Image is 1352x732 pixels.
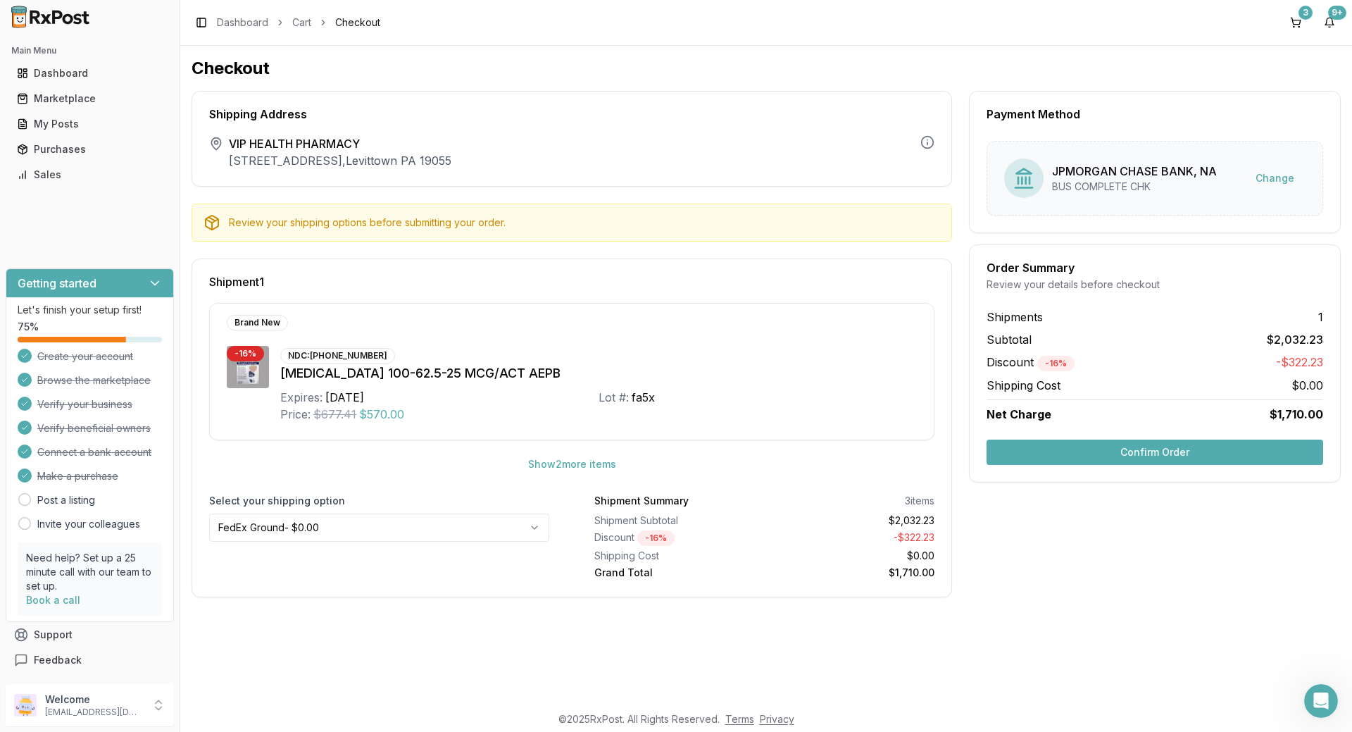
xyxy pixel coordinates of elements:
span: Make a purchase [37,469,118,483]
p: [STREET_ADDRESS] , Levittown PA 19055 [229,152,451,169]
div: 9+ [1328,6,1346,20]
span: VIP HEALTH PHARMACY [229,135,451,152]
a: Dashboard [11,61,168,86]
a: Sales [11,162,168,187]
a: Marketplace [11,86,168,111]
span: Discount [987,355,1075,369]
img: RxPost Logo [6,6,96,28]
div: Grand Total [594,566,759,580]
span: Net Charge [987,407,1051,421]
div: BUS COMPLETE CHK [1052,180,1217,194]
div: Shipping Address [209,108,934,120]
a: Dashboard [217,15,268,30]
a: Invite your colleagues [37,517,140,531]
a: Purchases [11,137,168,162]
div: [DATE] [325,389,364,406]
div: Shipping Cost [594,549,759,563]
button: Marketplace [6,87,174,110]
span: Shipment 1 [209,276,264,287]
div: Discount [594,531,759,546]
div: Review your shipping options before submitting your order. [229,216,940,230]
div: - $322.23 [770,531,935,546]
span: Checkout [335,15,380,30]
div: Payment Method [987,108,1323,120]
img: Trelegy Ellipta 100-62.5-25 MCG/ACT AEPB [227,346,269,388]
h3: Getting started [18,275,96,292]
span: $2,032.23 [1267,331,1323,348]
span: Verify your business [37,397,132,411]
div: - 16 % [1037,356,1075,371]
div: Shipment Summary [594,494,689,508]
nav: breadcrumb [217,15,380,30]
p: [EMAIL_ADDRESS][DOMAIN_NAME] [45,707,143,718]
div: fa5x [632,389,655,406]
a: My Posts [11,111,168,137]
span: Shipping Cost [987,377,1060,394]
div: - 16 % [227,346,264,361]
span: 1 [1318,309,1323,325]
div: 3 [1298,6,1313,20]
div: Brand New [227,315,288,330]
a: Book a call [26,594,80,606]
button: Support [6,622,174,647]
div: 3 items [905,494,934,508]
iframe: Intercom live chat [1304,684,1338,718]
button: Sales [6,163,174,186]
h1: Checkout [192,57,1341,80]
div: Marketplace [17,92,163,106]
span: Connect a bank account [37,445,151,459]
span: $0.00 [1291,377,1323,394]
a: Terms [725,713,754,725]
div: Order Summary [987,262,1323,273]
p: Need help? Set up a 25 minute call with our team to set up. [26,551,154,593]
span: -$322.23 [1276,354,1323,371]
div: $0.00 [770,549,935,563]
button: Change [1244,166,1306,191]
span: Subtotal [987,331,1032,348]
div: - 16 % [637,531,675,546]
span: Browse the marketplace [37,373,151,387]
label: Select your shipping option [209,494,549,508]
div: Purchases [17,142,163,156]
span: $677.41 [313,406,356,423]
button: Confirm Order [987,440,1323,465]
span: Create your account [37,349,133,364]
span: Feedback [34,653,82,667]
span: 75 % [18,320,39,334]
div: JPMORGAN CHASE BANK, NA [1052,163,1217,180]
div: NDC: [PHONE_NUMBER] [280,348,395,364]
button: 3 [1284,11,1307,34]
span: $570.00 [359,406,404,423]
button: 9+ [1318,11,1341,34]
div: [MEDICAL_DATA] 100-62.5-25 MCG/ACT AEPB [280,364,917,383]
div: $2,032.23 [770,514,935,528]
button: Purchases [6,138,174,161]
div: Shipment Subtotal [594,514,759,528]
div: Price: [280,406,311,423]
a: Cart [292,15,311,30]
div: Expires: [280,389,323,406]
span: $1,710.00 [1270,406,1323,423]
div: Lot #: [599,389,629,406]
button: Feedback [6,647,174,673]
button: My Posts [6,113,174,135]
span: Shipments [987,309,1043,325]
span: Verify beneficial owners [37,421,151,435]
button: Show2more items [517,452,627,477]
p: Welcome [45,693,143,707]
a: Post a listing [37,493,95,507]
div: Sales [17,168,163,182]
button: Dashboard [6,62,174,85]
p: Let's finish your setup first! [18,303,162,317]
div: My Posts [17,117,163,131]
div: Dashboard [17,66,163,80]
h2: Main Menu [11,45,168,56]
img: User avatar [14,694,37,717]
a: Privacy [760,713,794,725]
div: Review your details before checkout [987,278,1323,292]
div: $1,710.00 [770,566,935,580]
